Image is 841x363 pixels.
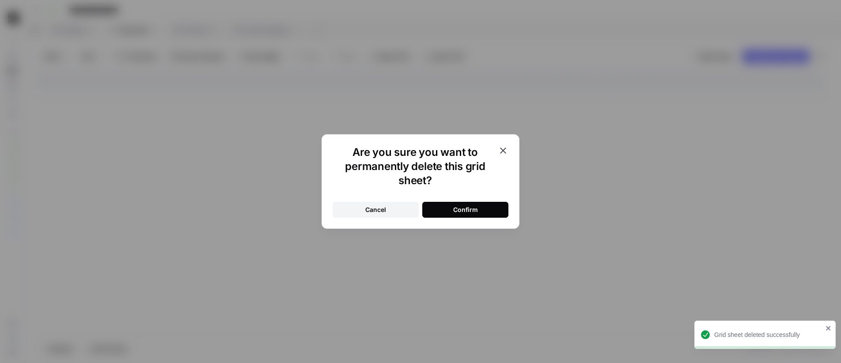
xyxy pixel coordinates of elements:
div: Cancel [365,205,386,214]
div: Grid sheet deleted successfully [714,330,823,339]
button: close [826,325,832,332]
div: Confirm [453,205,478,214]
h1: Are you sure you want to permanently delete this grid sheet? [333,145,498,188]
button: Confirm [422,202,508,218]
button: Cancel [333,202,419,218]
